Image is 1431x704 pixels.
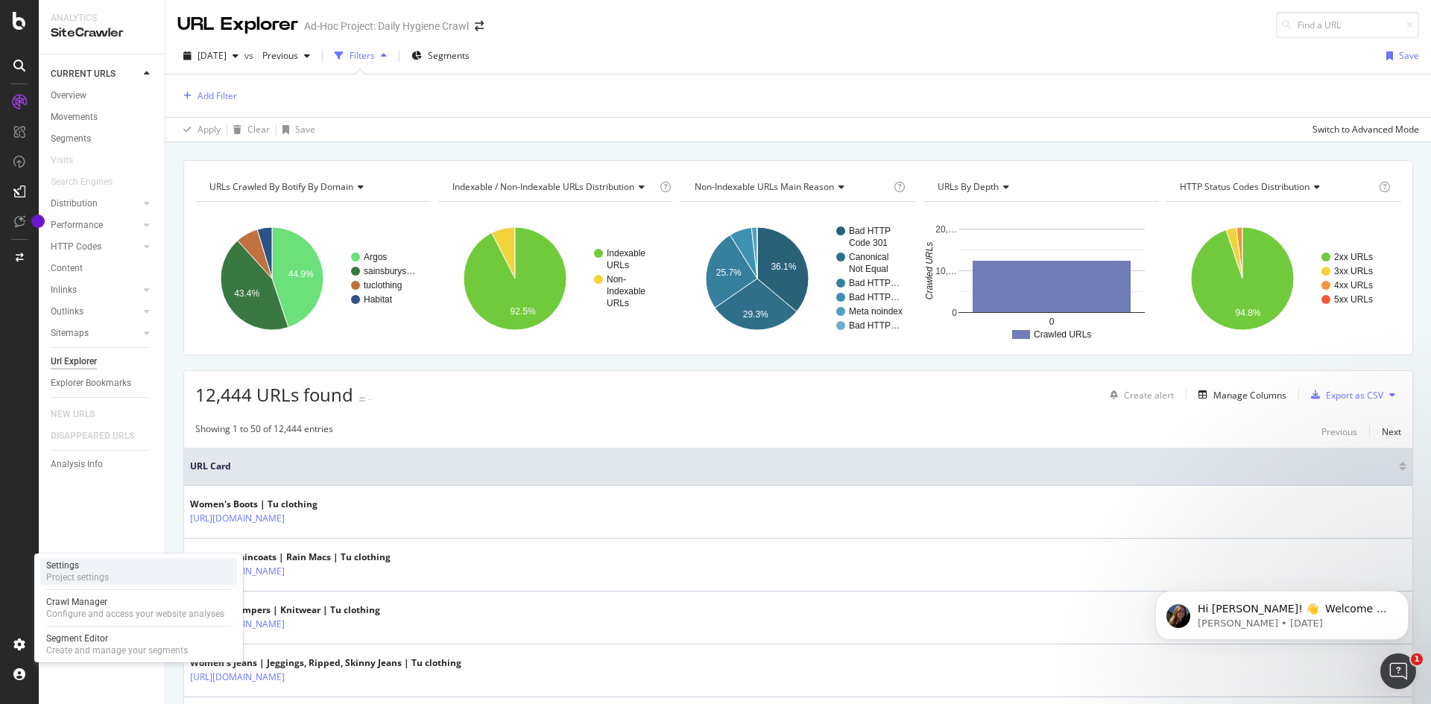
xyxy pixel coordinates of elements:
[51,354,154,370] a: Url Explorer
[51,326,139,341] a: Sitemaps
[177,118,221,142] button: Apply
[692,175,891,199] h4: Non-Indexable URLs Main Reason
[190,670,285,685] a: [URL][DOMAIN_NAME]
[51,239,101,255] div: HTTP Codes
[680,214,914,343] svg: A chart.
[923,214,1157,343] div: A chart.
[304,19,469,34] div: Ad-Hoc Project: Daily Hygiene Crawl
[1236,308,1261,318] text: 94.8%
[51,239,139,255] a: HTTP Codes
[1380,44,1419,68] button: Save
[51,174,113,190] div: Search Engines
[51,407,95,422] div: NEW URLS
[1124,389,1174,402] div: Create alert
[247,123,270,136] div: Clear
[51,375,131,391] div: Explorer Bookmarks
[329,44,393,68] button: Filters
[51,261,83,276] div: Content
[177,12,298,37] div: URL Explorer
[849,264,888,274] text: Not Equal
[51,88,86,104] div: Overview
[40,631,237,658] a: Segment EditorCreate and manage your segments
[51,174,127,190] a: Search Engines
[190,460,1395,473] span: URL Card
[51,282,139,298] a: Inlinks
[190,656,461,670] div: Women's Jeans | Jeggings, Ripped, Skinny Jeans | Tu clothing
[51,131,91,147] div: Segments
[1133,559,1431,664] iframe: Intercom notifications message
[1166,214,1399,343] svg: A chart.
[364,252,387,262] text: Argos
[1276,12,1419,38] input: Find a URL
[51,407,110,422] a: NEW URLS
[1180,180,1310,193] span: HTTP Status Codes Distribution
[1305,383,1383,407] button: Export as CSV
[1321,422,1357,440] button: Previous
[364,280,402,291] text: tuclothing
[1213,389,1286,402] div: Manage Columns
[1326,389,1383,402] div: Export as CSV
[849,320,900,331] text: Bad HTTP…
[256,44,316,68] button: Previous
[190,498,318,511] div: Women's Boots | Tu clothing
[51,457,103,472] div: Analysis Info
[190,603,380,617] div: Women's jumpers | Knitwear | Tu clothing
[51,261,154,276] a: Content
[924,242,935,299] text: Crawled URLs
[849,306,903,317] text: Meta noindex
[51,326,89,341] div: Sitemaps
[438,214,672,343] div: A chart.
[607,248,645,259] text: Indexable
[46,571,109,583] div: Project settings
[295,123,315,136] div: Save
[51,218,103,233] div: Performance
[849,292,900,302] text: Bad HTTP…
[607,286,645,296] text: Indexable
[935,224,957,235] text: 20,…
[195,382,353,407] span: 12,444 URLs found
[1334,252,1373,262] text: 2xx URLs
[51,428,149,444] a: DISAPPEARED URLS
[198,123,221,136] div: Apply
[51,12,153,25] div: Analytics
[256,49,298,62] span: Previous
[607,274,626,285] text: Non-
[935,175,1146,199] h4: URLs by Depth
[428,49,470,62] span: Segments
[40,558,237,585] a: SettingsProject settings
[935,266,957,276] text: 10,…
[195,214,429,343] svg: A chart.
[51,153,88,168] a: Visits
[1380,653,1416,689] iframe: Intercom live chat
[51,196,98,212] div: Distribution
[1382,422,1401,440] button: Next
[849,252,888,262] text: Canonical
[51,25,153,42] div: SiteCrawler
[51,304,83,320] div: Outlinks
[359,397,365,402] img: Equal
[1034,329,1091,340] text: Crawled URLs
[475,21,484,31] div: arrow-right-arrow-left
[1334,294,1373,305] text: 5xx URLs
[1177,175,1376,199] h4: HTTP Status Codes Distribution
[195,422,333,440] div: Showing 1 to 50 of 12,444 entries
[209,180,353,193] span: URLs Crawled By Botify By domain
[849,238,888,248] text: Code 301
[46,596,224,608] div: Crawl Manager
[51,110,98,125] div: Movements
[1192,386,1286,404] button: Manage Columns
[51,354,97,370] div: Url Explorer
[607,260,629,270] text: URLs
[227,118,270,142] button: Clear
[1049,317,1054,327] text: 0
[206,175,417,199] h4: URLs Crawled By Botify By domain
[244,49,256,62] span: vs
[607,298,629,308] text: URLs
[1334,280,1373,291] text: 4xx URLs
[190,551,391,564] div: Women's Raincoats | Rain Macs | Tu clothing
[1382,425,1401,438] div: Next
